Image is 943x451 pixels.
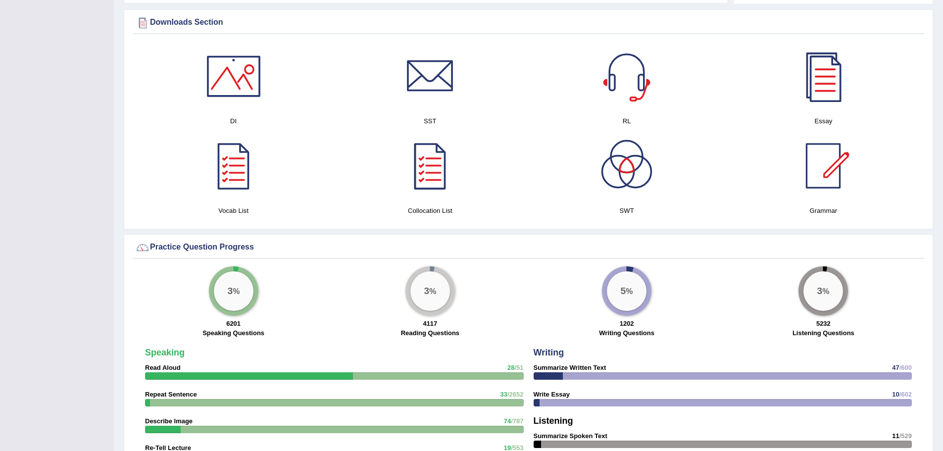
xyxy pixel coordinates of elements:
span: 74 [504,417,511,425]
label: Speaking Questions [202,328,264,338]
strong: Summarize Written Text [534,364,606,371]
h4: DI [140,116,327,126]
strong: 6201 [226,320,241,327]
span: 11 [892,432,899,440]
div: % [214,271,253,311]
strong: 1202 [620,320,634,327]
div: Practice Question Progress [135,240,922,255]
span: 47 [892,364,899,371]
strong: Describe Image [145,417,193,425]
div: Downloads Section [135,15,922,30]
big: 3 [227,286,233,297]
h4: RL [534,116,720,126]
label: Listening Questions [793,328,854,338]
h4: Vocab List [140,205,327,216]
span: /51 [514,364,523,371]
span: /600 [899,364,912,371]
strong: Listening [534,416,573,426]
strong: Read Aloud [145,364,181,371]
strong: Summarize Spoken Text [534,432,607,440]
span: /2652 [507,391,524,398]
strong: Repeat Sentence [145,391,197,398]
span: 28 [507,364,514,371]
span: /602 [899,391,912,398]
strong: Speaking [145,348,185,357]
span: /787 [511,417,523,425]
div: % [803,271,843,311]
label: Reading Questions [401,328,459,338]
h4: SWT [534,205,720,216]
strong: Writing [534,348,564,357]
big: 3 [424,286,429,297]
div: % [607,271,646,311]
strong: 5232 [816,320,831,327]
div: % [410,271,450,311]
label: Writing Questions [599,328,654,338]
h4: SST [337,116,523,126]
big: 5 [621,286,626,297]
h4: Essay [730,116,917,126]
span: /529 [899,432,912,440]
span: 10 [892,391,899,398]
strong: 4117 [423,320,437,327]
h4: Collocation List [337,205,523,216]
span: 33 [500,391,507,398]
h4: Grammar [730,205,917,216]
big: 3 [817,286,823,297]
strong: Write Essay [534,391,570,398]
